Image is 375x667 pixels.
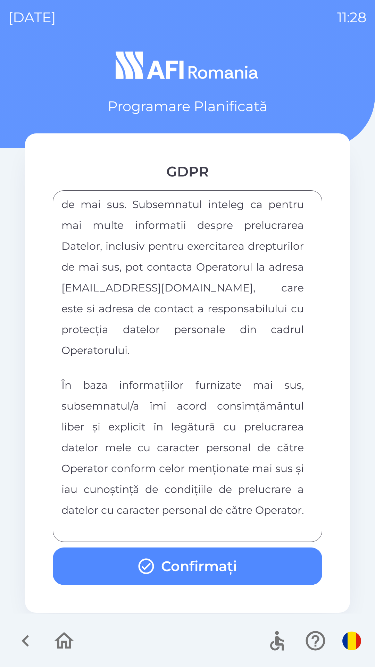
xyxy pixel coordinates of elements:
p: Programare Planificată [108,96,268,117]
p: [DATE] [8,7,56,28]
span: În baza informațiilor furnizate mai sus, subsemnatul/a îmi acord consimțământul liber și explicit... [61,379,304,517]
span: Sunt informat/ă că prelucrarea datelor mele personale de către Operator se realizează în conformi... [61,135,304,357]
img: ro flag [342,632,361,650]
p: 11:28 [337,7,367,28]
button: Confirmați [53,547,322,585]
img: Logo [25,49,350,82]
div: GDPR [53,161,322,182]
